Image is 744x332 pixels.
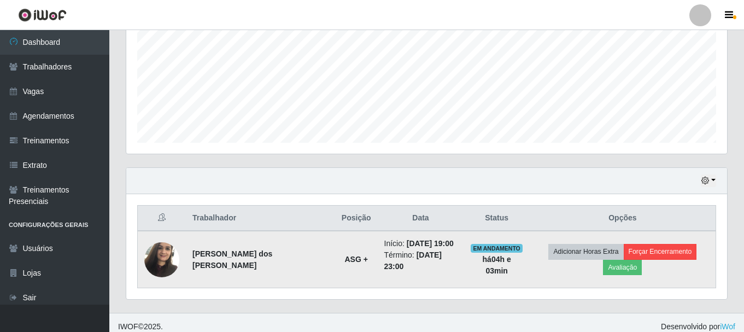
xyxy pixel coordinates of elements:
li: Início: [384,238,458,249]
th: Posição [335,206,378,231]
li: Término: [384,249,458,272]
th: Trabalhador [186,206,335,231]
time: [DATE] 19:00 [407,239,454,248]
strong: [PERSON_NAME] dos [PERSON_NAME] [192,249,272,270]
th: Opções [530,206,716,231]
th: Data [378,206,464,231]
button: Adicionar Horas Extra [548,244,623,259]
button: Avaliação [603,260,642,275]
strong: ASG + [344,255,367,264]
img: CoreUI Logo [18,8,67,22]
button: Forçar Encerramento [624,244,697,259]
th: Status [464,206,529,231]
img: 1748573558798.jpeg [144,236,179,283]
span: IWOF [118,322,138,331]
span: EM ANDAMENTO [471,244,523,253]
a: iWof [720,322,735,331]
strong: há 04 h e 03 min [483,255,511,275]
